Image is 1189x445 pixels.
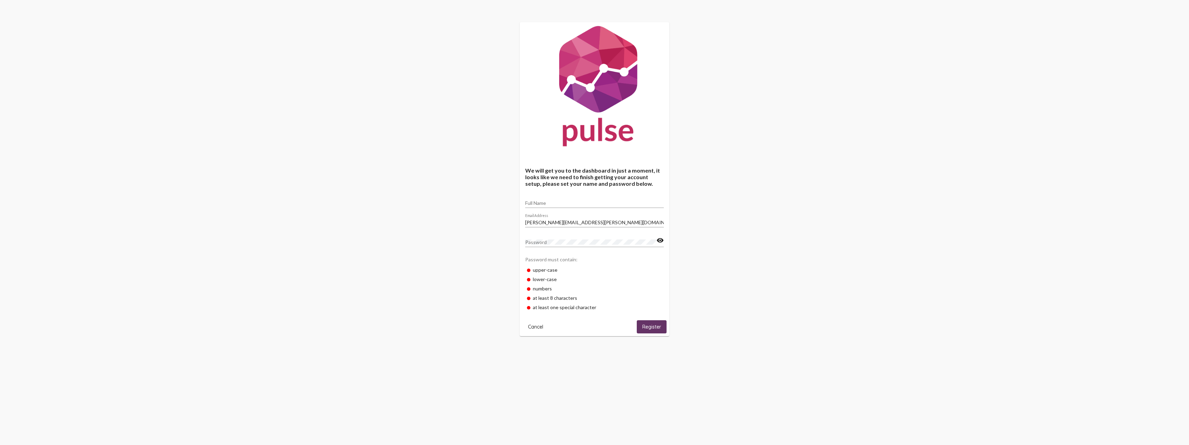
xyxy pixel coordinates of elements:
mat-icon: visibility [657,236,664,245]
div: lower-case [525,274,664,284]
h4: We will get you to the dashboard in just a moment, it looks like we need to finish getting your a... [525,167,664,187]
div: numbers [525,284,664,293]
img: Pulse For Good Logo [520,22,669,153]
span: Register [642,324,661,330]
button: Cancel [522,320,549,333]
div: at least 8 characters [525,293,664,303]
div: upper-case [525,265,664,274]
span: Cancel [528,324,543,330]
div: Password must contain: [525,253,664,265]
button: Register [637,320,667,333]
div: at least one special character [525,303,664,312]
